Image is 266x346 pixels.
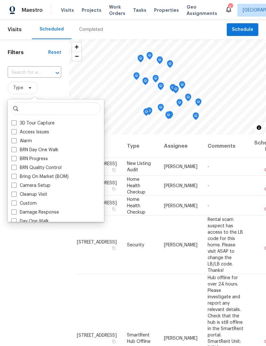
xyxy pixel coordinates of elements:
span: [PERSON_NAME] [164,203,197,208]
button: Copy Address [111,206,117,212]
label: 3D Tour Capture [11,120,55,126]
button: Open [53,68,62,77]
div: Map marker [146,52,153,62]
div: Map marker [195,98,202,108]
div: Completed [79,26,103,33]
span: [STREET_ADDRESS] [77,240,117,244]
div: Map marker [170,84,176,94]
input: Search for an address... [8,68,43,78]
span: Visits [8,23,22,37]
div: Map marker [165,111,172,121]
div: Map marker [133,72,140,82]
button: Toggle attribution [255,124,263,131]
div: Map marker [143,108,150,118]
button: Copy Address [111,167,117,173]
span: [PERSON_NAME] [164,243,197,247]
span: Type [13,85,23,91]
span: Security [127,243,144,247]
label: BRN Day One Walk [11,147,58,153]
label: Access Issues [11,129,49,135]
label: BRN Progress [11,156,48,162]
div: 5 [228,4,233,10]
label: Custom [11,200,37,207]
label: Camera Setup [11,182,50,189]
button: Copy Address [111,186,117,192]
span: Tasks [133,8,146,12]
label: BRN Quality Control [11,165,62,171]
div: Map marker [179,81,185,91]
div: Map marker [137,55,144,65]
div: Map marker [173,86,179,95]
div: Map marker [158,82,164,92]
label: Damage Response [11,209,59,215]
div: Reset [48,49,61,56]
span: Work Orders [109,4,125,17]
label: Cleanup Visit [11,191,47,198]
label: Alarm [11,138,32,144]
div: Map marker [193,112,199,122]
div: Map marker [146,107,152,117]
span: Rental scam suspect has access to the LB code for this home. Please visit ASAP to change the LB/L... [208,217,243,272]
div: Map marker [167,60,173,70]
span: Properties [154,7,179,13]
div: Map marker [142,77,149,87]
label: Bring On Market (BOM) [11,173,69,180]
div: Map marker [158,104,164,114]
span: Schedule [232,26,253,34]
div: Map marker [167,111,173,121]
span: Home Health Checkup [127,197,145,214]
span: Geo Assignments [187,4,217,17]
h1: Filters [8,49,48,56]
span: - [208,183,209,188]
th: Type [122,135,159,158]
span: New Listing Audit [127,161,151,172]
button: Copy Address [111,245,117,251]
div: Map marker [157,56,163,66]
span: [PERSON_NAME] [164,336,197,340]
span: Maestro [22,7,43,13]
span: Toggle attribution [257,124,261,131]
div: Scheduled [40,26,64,32]
button: Schedule [227,23,258,36]
button: Copy Address [111,338,117,344]
label: Day One Walk [11,218,49,224]
span: - [208,203,209,208]
span: - [208,165,209,169]
span: SmartRent Hub Offline [127,333,151,343]
span: [PERSON_NAME] [164,165,197,169]
th: Assignee [159,135,203,158]
span: Projects [82,7,101,13]
span: Home Health Checkup [127,177,145,194]
button: Zoom out [72,52,81,61]
div: Map marker [152,75,159,85]
div: Map marker [185,94,191,103]
span: [PERSON_NAME] [164,183,197,188]
th: Comments [203,135,249,158]
div: Map marker [176,99,183,109]
span: [STREET_ADDRESS] [77,333,117,337]
span: Visits [61,7,74,13]
button: Zoom in [72,42,81,52]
